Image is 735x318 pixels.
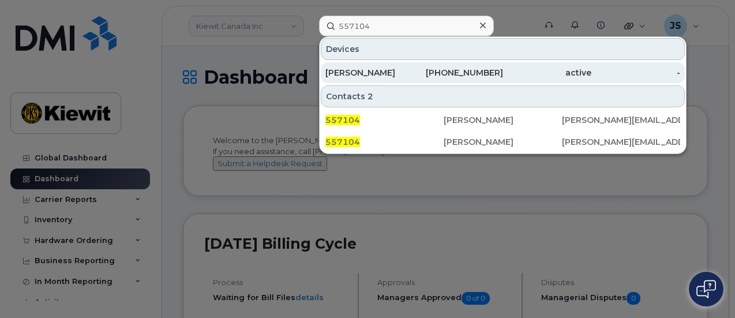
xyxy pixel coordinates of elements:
[321,110,685,130] a: 557104[PERSON_NAME][PERSON_NAME][EMAIL_ADDRESS][PERSON_NAME][PERSON_NAME][DOMAIN_NAME]
[562,114,680,126] div: [PERSON_NAME][EMAIL_ADDRESS][PERSON_NAME][PERSON_NAME][DOMAIN_NAME]
[444,114,562,126] div: [PERSON_NAME]
[562,136,680,148] div: [PERSON_NAME][EMAIL_ADDRESS][PERSON_NAME][PERSON_NAME][DOMAIN_NAME]
[321,62,685,83] a: [PERSON_NAME][PHONE_NUMBER]active-
[321,132,685,152] a: 557104[PERSON_NAME][PERSON_NAME][EMAIL_ADDRESS][PERSON_NAME][PERSON_NAME][DOMAIN_NAME]
[414,67,503,78] div: [PHONE_NUMBER]
[325,137,360,147] span: 557104
[367,91,373,102] span: 2
[591,67,680,78] div: -
[444,136,562,148] div: [PERSON_NAME]
[325,67,414,78] div: [PERSON_NAME]
[321,38,685,60] div: Devices
[321,85,685,107] div: Contacts
[696,280,716,298] img: Open chat
[325,115,360,125] span: 557104
[503,67,592,78] div: active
